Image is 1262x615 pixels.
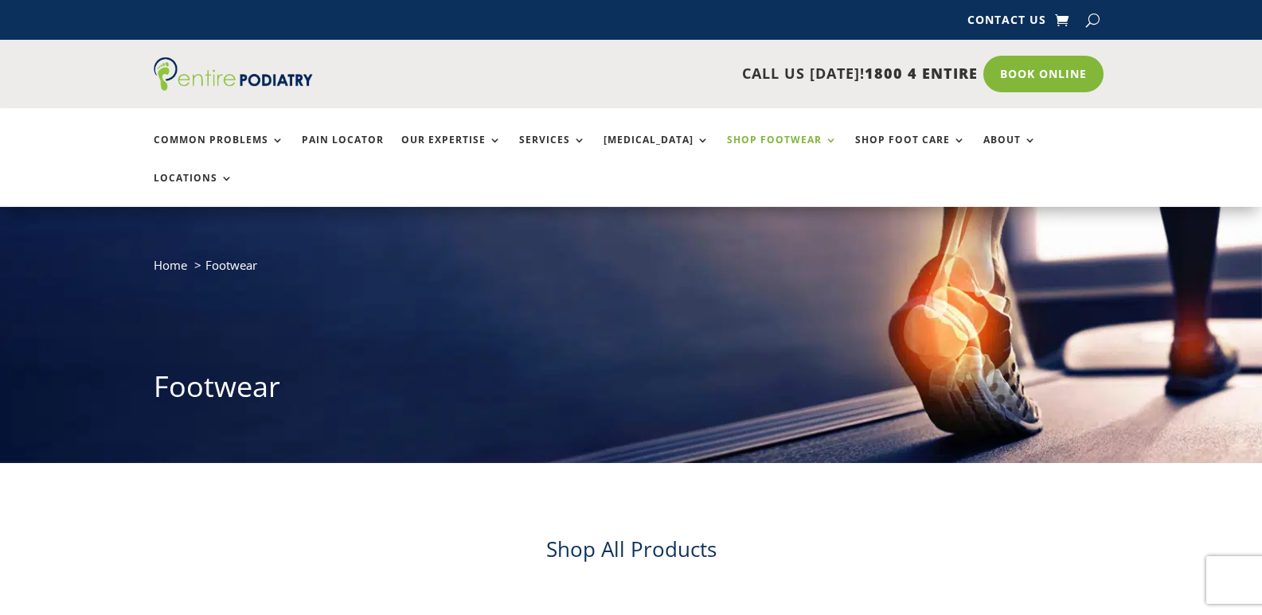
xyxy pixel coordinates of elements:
h1: Footwear [154,367,1109,415]
a: Book Online [983,56,1104,92]
a: Entire Podiatry [154,78,313,94]
a: [MEDICAL_DATA] [604,134,709,169]
a: Pain Locator [302,134,384,169]
img: logo (1) [154,57,313,91]
a: About [983,134,1037,169]
a: Shop Foot Care [855,134,966,169]
a: Locations [154,173,233,207]
nav: breadcrumb [154,255,1109,287]
a: Services [519,134,586,169]
span: Footwear [205,257,257,273]
a: Shop Footwear [727,134,838,169]
a: Home [154,257,187,273]
p: CALL US [DATE]! [374,64,978,84]
h2: Shop All Products [154,535,1109,571]
span: 1800 4 ENTIRE [865,64,978,83]
a: Common Problems [154,134,284,169]
a: Contact Us [967,14,1046,32]
a: Our Expertise [401,134,502,169]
